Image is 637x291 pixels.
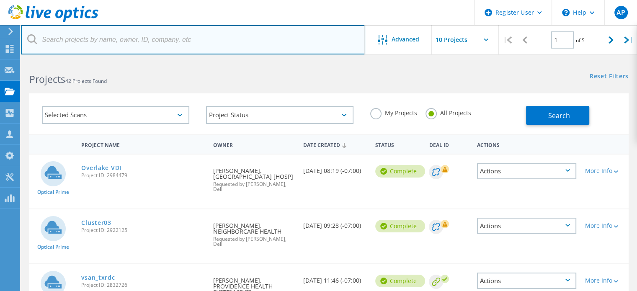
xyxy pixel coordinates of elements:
[29,72,65,86] b: Projects
[299,136,371,152] div: Date Created
[81,173,205,178] span: Project ID: 2984479
[526,106,589,125] button: Search
[590,73,629,80] a: Reset Filters
[209,155,299,200] div: [PERSON_NAME], [GEOGRAPHIC_DATA] [HOSP]
[616,9,625,16] span: AP
[576,37,585,44] span: of 5
[477,163,577,179] div: Actions
[37,245,69,250] span: Optical Prime
[37,190,69,195] span: Optical Prime
[65,77,107,85] span: 42 Projects Found
[209,136,299,152] div: Owner
[8,18,98,23] a: Live Optics Dashboard
[499,25,516,55] div: |
[206,106,353,124] div: Project Status
[477,273,577,289] div: Actions
[299,209,371,237] div: [DATE] 09:28 (-07:00)
[585,223,624,229] div: More Info
[371,136,425,152] div: Status
[42,106,189,124] div: Selected Scans
[209,209,299,255] div: [PERSON_NAME], NEIGHBORCARE HEALTH
[473,136,581,152] div: Actions
[620,25,637,55] div: |
[299,155,371,182] div: [DATE] 08:19 (-07:00)
[425,136,472,152] div: Deal Id
[213,182,295,192] span: Requested by [PERSON_NAME], Dell
[426,108,471,116] label: All Projects
[81,283,205,288] span: Project ID: 2832726
[81,228,205,233] span: Project ID: 2922125
[375,165,425,178] div: Complete
[370,108,417,116] label: My Projects
[81,275,115,281] a: vsan_txrdc
[392,36,419,42] span: Advanced
[81,165,121,171] a: Overlake VDI
[375,275,425,287] div: Complete
[21,25,365,54] input: Search projects by name, owner, ID, company, etc
[375,220,425,232] div: Complete
[77,136,209,152] div: Project Name
[213,237,295,247] span: Requested by [PERSON_NAME], Dell
[585,278,624,283] div: More Info
[585,168,624,174] div: More Info
[477,218,577,234] div: Actions
[548,111,570,120] span: Search
[81,220,111,226] a: Cluster03
[562,9,570,16] svg: \n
